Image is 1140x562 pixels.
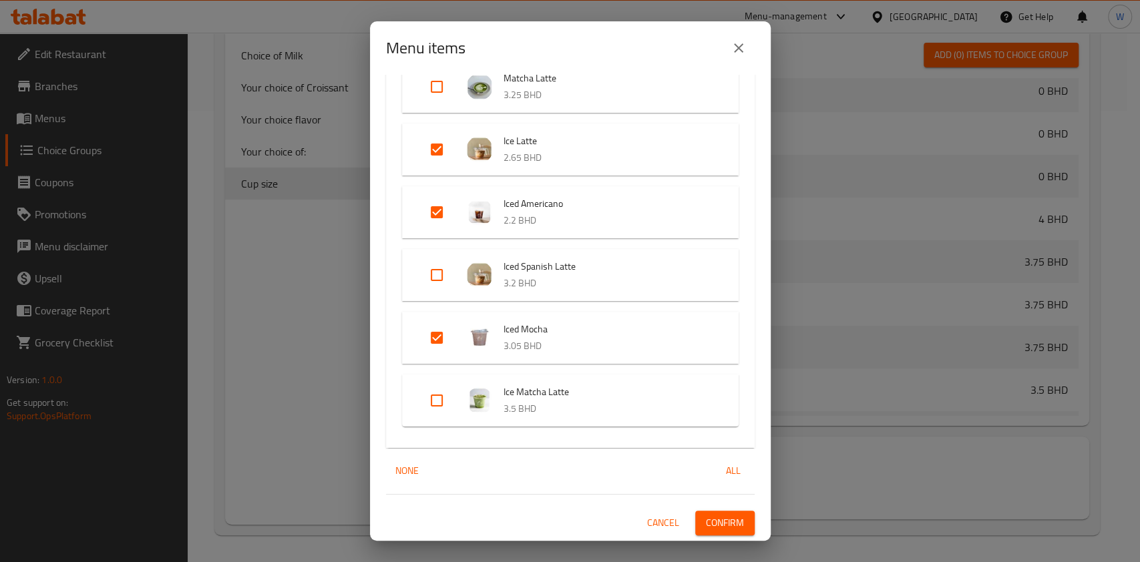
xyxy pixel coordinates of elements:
[695,511,755,535] button: Confirm
[466,73,493,100] img: Matcha Latte
[504,384,712,400] span: Ice Matcha Latte
[466,262,493,288] img: Iced Spanish Latte
[504,70,712,87] span: Matcha Latte
[706,515,744,531] span: Confirm
[391,463,423,479] span: None
[386,459,429,483] button: None
[402,312,739,364] div: Expand
[504,275,712,292] p: 3.2 BHD
[466,324,493,351] img: Iced Mocha
[466,387,493,414] img: Ice Matcha Latte
[717,463,749,479] span: All
[402,186,739,238] div: Expand
[504,258,712,275] span: Iced Spanish Latte
[386,37,465,59] h2: Menu items
[504,400,712,417] p: 3.5 BHD
[712,459,755,483] button: All
[402,249,739,301] div: Expand
[723,32,755,64] button: close
[402,374,739,427] div: Expand
[402,61,739,113] div: Expand
[504,133,712,150] span: Ice Latte
[504,196,712,212] span: Iced Americano
[504,150,712,166] p: 2.65 BHD
[402,123,739,176] div: Expand
[647,515,679,531] span: Cancel
[642,511,685,535] button: Cancel
[466,136,493,163] img: Ice Latte
[504,87,712,103] p: 3.25 BHD
[466,199,493,226] img: Iced Americano
[504,212,712,229] p: 2.2 BHD
[504,338,712,354] p: 3.05 BHD
[504,321,712,338] span: Iced Mocha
